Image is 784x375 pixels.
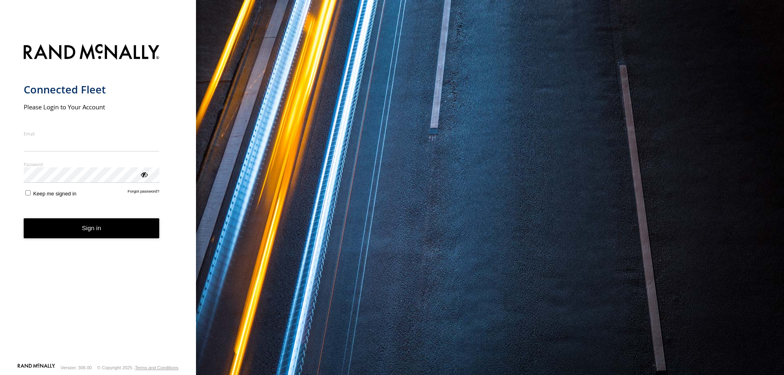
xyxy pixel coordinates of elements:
[97,365,178,370] div: © Copyright 2025 -
[140,170,148,178] div: ViewPassword
[24,103,160,111] h2: Please Login to Your Account
[25,190,31,195] input: Keep me signed in
[61,365,92,370] div: Version: 306.00
[33,191,76,197] span: Keep me signed in
[128,189,160,197] a: Forgot password?
[24,42,160,63] img: Rand McNally
[24,39,173,363] form: main
[24,161,160,167] label: Password
[18,364,55,372] a: Visit our Website
[24,131,160,137] label: Email
[24,83,160,96] h1: Connected Fleet
[24,218,160,238] button: Sign in
[135,365,178,370] a: Terms and Conditions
